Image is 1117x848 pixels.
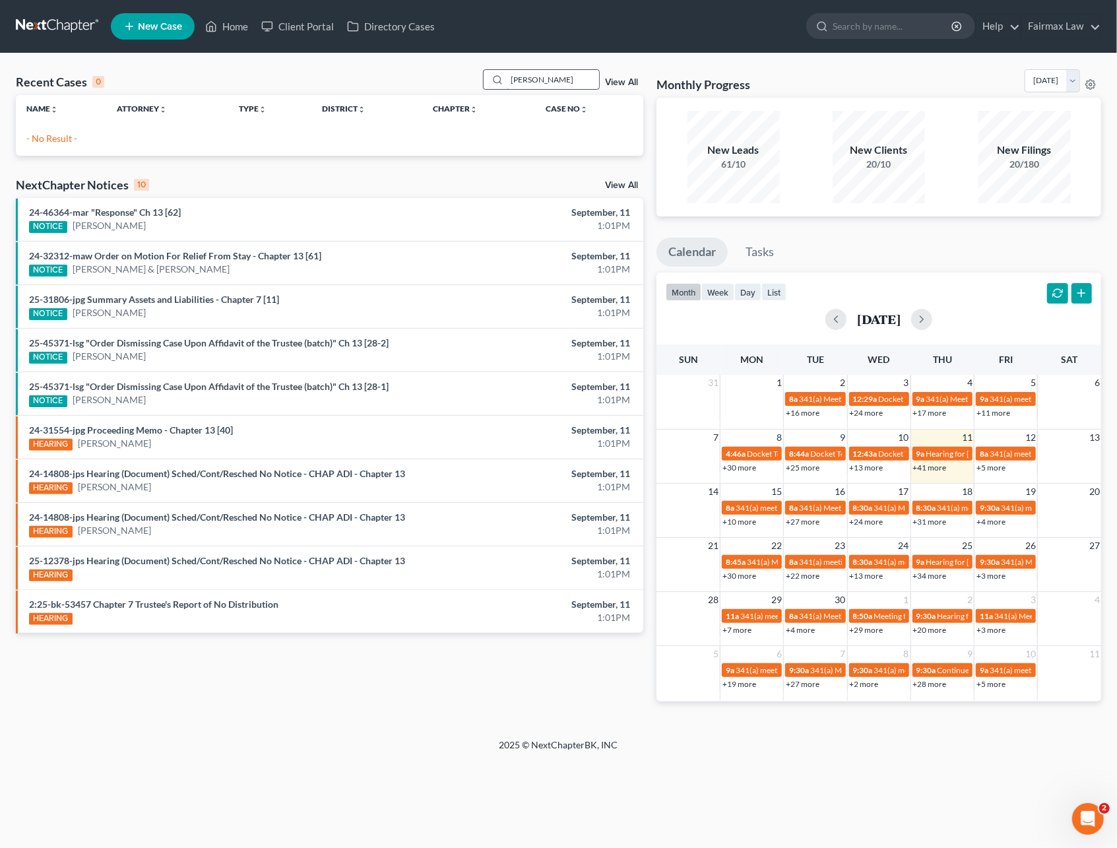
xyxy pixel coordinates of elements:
[786,517,819,527] a: +27 more
[966,375,974,391] span: 4
[976,15,1020,38] a: Help
[712,430,720,445] span: 7
[850,571,883,581] a: +13 more
[726,449,746,459] span: 4:46a
[874,665,1002,675] span: 341(a) meeting for [PERSON_NAME]
[29,424,233,436] a: 24-31554-jpg Proceeding Memo - Chapter 13 [40]
[833,158,925,171] div: 20/10
[29,352,67,364] div: NOTICE
[933,354,952,365] span: Thu
[938,665,1077,675] span: Continued hearing for [PERSON_NAME]
[966,592,974,608] span: 2
[29,265,67,277] div: NOTICE
[903,375,910,391] span: 3
[874,503,1080,513] span: 341(a) Meeting for [PERSON_NAME] and [PERSON_NAME]
[439,611,630,624] div: 1:01PM
[799,557,926,567] span: 341(a) meeting for [PERSON_NAME]
[439,480,630,494] div: 1:01PM
[810,665,981,675] span: 341(a) Meeting of Creditors for [PERSON_NAME]
[980,503,1000,513] span: 9:30a
[916,557,925,567] span: 9a
[1024,538,1037,554] span: 26
[980,394,988,404] span: 9a
[707,375,720,391] span: 31
[850,625,883,635] a: +29 more
[903,646,910,662] span: 8
[722,517,756,527] a: +10 more
[770,592,783,608] span: 29
[799,503,927,513] span: 341(a) Meeting for [PERSON_NAME]
[874,557,1002,567] span: 341(a) meeting for [PERSON_NAME]
[833,14,953,38] input: Search by name...
[726,665,734,675] span: 9a
[707,484,720,500] span: 14
[605,181,638,190] a: View All
[799,611,970,621] span: 341(a) Meeting of Creditors for [PERSON_NAME]
[439,293,630,306] div: September, 11
[707,538,720,554] span: 21
[834,592,847,608] span: 30
[29,555,405,566] a: 25-12378-jps Hearing (Document) Sched/Cont/Resched No Notice - CHAP ADI - Chapter 13
[439,380,630,393] div: September, 11
[976,679,1005,689] a: +5 more
[73,393,146,407] a: [PERSON_NAME]
[255,15,340,38] a: Client Portal
[853,557,873,567] span: 8:30a
[29,511,405,523] a: 24-14808-jps Hearing (Document) Sched/Cont/Resched No Notice - CHAP ADI - Chapter 13
[976,517,1005,527] a: +4 more
[29,439,73,451] div: HEARING
[50,106,58,114] i: unfold_more
[1072,803,1104,835] iframe: Intercom live chat
[770,538,783,554] span: 22
[789,394,798,404] span: 8a
[834,484,847,500] span: 16
[799,394,927,404] span: 341(a) Meeting for [PERSON_NAME]
[916,665,936,675] span: 9:30a
[980,449,988,459] span: 8a
[199,15,255,38] a: Home
[439,350,630,363] div: 1:01PM
[73,263,230,276] a: [PERSON_NAME] & [PERSON_NAME]
[978,143,1071,158] div: New Filings
[789,449,809,459] span: 8:44a
[853,611,873,621] span: 8:50a
[926,557,1029,567] span: Hearing for [PERSON_NAME]
[786,679,819,689] a: +27 more
[1088,646,1101,662] span: 11
[976,408,1010,418] a: +11 more
[92,76,104,88] div: 0
[1093,592,1101,608] span: 4
[183,738,935,762] div: 2025 © NextChapterBK, INC
[747,557,875,567] span: 341(a) Meeting for [PERSON_NAME]
[722,571,756,581] a: +30 more
[239,104,267,114] a: Typeunfold_more
[1088,538,1101,554] span: 27
[1021,15,1101,38] a: Fairmax Law
[775,646,783,662] span: 6
[839,646,847,662] span: 7
[879,394,997,404] span: Docket Text: for [PERSON_NAME]
[976,625,1005,635] a: +3 more
[916,611,936,621] span: 9:30a
[961,430,974,445] span: 11
[926,394,1097,404] span: 341(a) Meeting of Creditors for [PERSON_NAME]
[897,430,910,445] span: 10
[961,538,974,554] span: 25
[786,463,819,473] a: +25 more
[16,177,149,193] div: NextChapter Notices
[439,393,630,407] div: 1:01PM
[913,517,947,527] a: +31 more
[439,249,630,263] div: September, 11
[913,408,947,418] a: +17 more
[913,463,947,473] a: +41 more
[916,449,925,459] span: 9a
[1099,803,1110,814] span: 2
[507,70,599,89] input: Search by name...
[78,480,151,494] a: [PERSON_NAME]
[29,599,278,610] a: 2:25-bk-53457 Chapter 7 Trustee's Report of No Distribution
[656,77,750,92] h3: Monthly Progress
[839,375,847,391] span: 2
[117,104,167,114] a: Attorneyunfold_more
[786,571,819,581] a: +22 more
[546,104,588,114] a: Case Nounfold_more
